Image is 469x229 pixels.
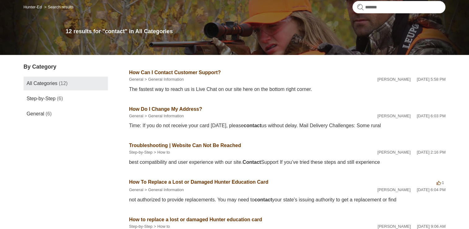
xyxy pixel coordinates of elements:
li: [PERSON_NAME] [377,187,410,193]
a: General [129,77,143,82]
h1: 12 results for "contact" in All Categories [66,27,446,36]
a: General Information [148,114,184,118]
time: 05/15/2024, 14:16 [417,150,445,155]
a: All Categories (12) [24,77,108,90]
a: Step-by-Step [129,150,153,155]
span: General [27,111,44,116]
a: How Do I Change My Address? [129,106,202,112]
span: (6) [57,96,63,101]
em: contact [244,123,261,128]
a: Hunter-Ed [24,5,42,9]
li: General [129,76,143,83]
span: All Categories [27,81,58,86]
a: Troubleshooting | Website Can Not Be Reached [129,143,241,148]
time: 02/12/2024, 17:58 [417,77,445,82]
a: General (6) [24,107,108,121]
span: Step-by-Step [27,96,55,101]
a: Step-by-Step [129,224,153,229]
a: How Can I Contact Customer Support? [129,70,221,75]
li: General Information [143,76,184,83]
a: General Information [148,77,184,82]
span: (12) [59,81,68,86]
li: General Information [143,187,184,193]
time: 02/12/2024, 18:03 [417,114,445,118]
li: Step-by-Step [129,149,153,155]
li: [PERSON_NAME] [377,149,410,155]
a: General Information [148,187,184,192]
a: General [129,114,143,118]
div: The fastest way to reach us is Live Chat on our site here on the bottom right corner. [129,86,445,93]
div: best compatibility and user experience with our site. Support If you’ve tried these steps and sti... [129,159,445,166]
li: Hunter-Ed [24,5,43,9]
div: Time: If you do not receive your card [DATE], please us without delay. Mail Delivery Challenges: ... [129,122,445,129]
li: General Information [143,113,184,119]
em: contact [254,197,272,202]
a: Step-by-Step (6) [24,92,108,106]
span: (6) [46,111,52,116]
div: not authorized to provide replacements. You may need to your state’s issuing authority to get a r... [129,196,445,204]
li: [PERSON_NAME] [377,113,410,119]
em: Contact [242,159,261,165]
a: How To Replace a Lost or Damaged Hunter Education Card [129,179,268,185]
li: [PERSON_NAME] [377,76,410,83]
li: How to [153,149,170,155]
li: General [129,113,143,119]
a: How to [157,224,170,229]
a: How to [157,150,170,155]
li: Search results [43,5,74,9]
li: General [129,187,143,193]
a: How to replace a lost or damaged Hunter education card [129,217,262,222]
time: 02/12/2024, 18:04 [417,187,445,192]
span: -1 [436,180,444,185]
input: Search [352,1,445,13]
h3: By Category [24,63,108,71]
a: General [129,187,143,192]
time: 07/28/2022, 09:06 [417,224,445,229]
